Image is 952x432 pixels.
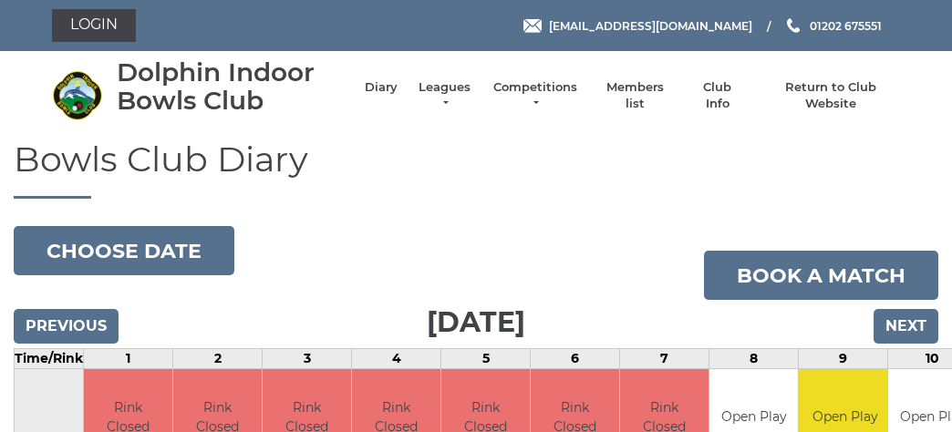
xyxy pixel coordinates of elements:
[762,79,900,112] a: Return to Club Website
[874,309,938,344] input: Next
[52,70,102,120] img: Dolphin Indoor Bowls Club
[117,58,347,115] div: Dolphin Indoor Bowls Club
[523,17,752,35] a: Email [EMAIL_ADDRESS][DOMAIN_NAME]
[14,309,119,344] input: Previous
[810,18,882,32] span: 01202 675551
[173,349,263,369] td: 2
[14,140,938,200] h1: Bowls Club Diary
[799,349,888,369] td: 9
[691,79,744,112] a: Club Info
[352,349,441,369] td: 4
[15,349,84,369] td: Time/Rink
[531,349,620,369] td: 6
[784,17,882,35] a: Phone us 01202 675551
[263,349,352,369] td: 3
[549,18,752,32] span: [EMAIL_ADDRESS][DOMAIN_NAME]
[709,349,799,369] td: 8
[787,18,800,33] img: Phone us
[523,19,542,33] img: Email
[704,251,938,300] a: Book a match
[52,9,136,42] a: Login
[84,349,173,369] td: 1
[596,79,672,112] a: Members list
[620,349,709,369] td: 7
[416,79,473,112] a: Leagues
[365,79,398,96] a: Diary
[441,349,531,369] td: 5
[14,226,234,275] button: Choose date
[492,79,579,112] a: Competitions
